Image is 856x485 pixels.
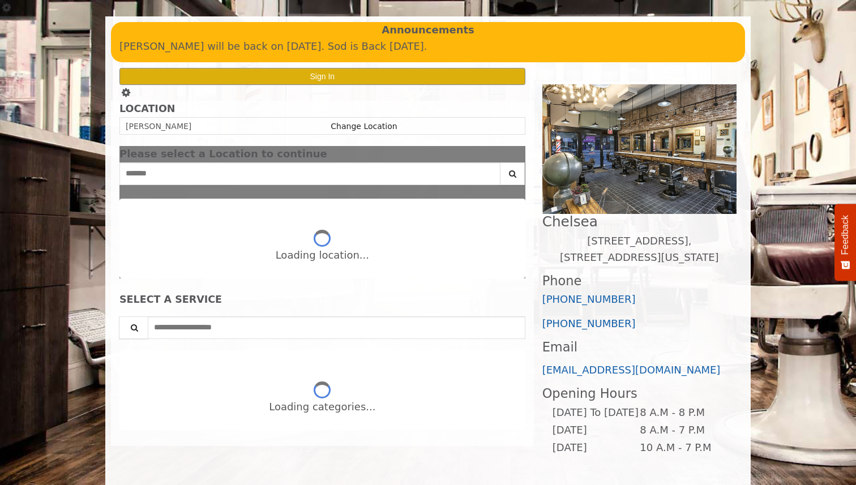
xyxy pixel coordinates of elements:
[119,162,525,191] div: Center Select
[834,204,856,281] button: Feedback - Show survey
[639,422,727,439] td: 8 A.M - 7 P.M
[269,399,375,415] div: Loading categories...
[276,247,369,264] div: Loading location...
[119,68,525,84] button: Sign In
[119,162,500,185] input: Search Center
[119,316,148,339] button: Service Search
[542,340,737,354] h3: Email
[542,293,636,305] a: [PHONE_NUMBER]
[542,387,737,401] h3: Opening Hours
[119,148,327,160] span: Please select a Location to continue
[508,151,525,158] button: close dialog
[840,215,850,255] span: Feedback
[542,214,737,229] h2: Chelsea
[542,317,636,329] a: [PHONE_NUMBER]
[639,404,727,422] td: 8 A.M - 8 P.M
[552,404,639,422] td: [DATE] To [DATE]
[382,22,474,38] b: Announcements
[542,233,737,266] p: [STREET_ADDRESS],[STREET_ADDRESS][US_STATE]
[542,364,721,376] a: [EMAIL_ADDRESS][DOMAIN_NAME]
[331,122,397,131] a: Change Location
[119,294,525,305] div: SELECT A SERVICE
[542,274,737,288] h3: Phone
[552,422,639,439] td: [DATE]
[552,439,639,457] td: [DATE]
[639,439,727,457] td: 10 A.M - 7 P.M
[506,170,519,178] i: Search button
[126,122,191,131] span: [PERSON_NAME]
[119,103,175,114] b: LOCATION
[119,38,737,55] p: [PERSON_NAME] will be back on [DATE]. Sod is Back [DATE].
